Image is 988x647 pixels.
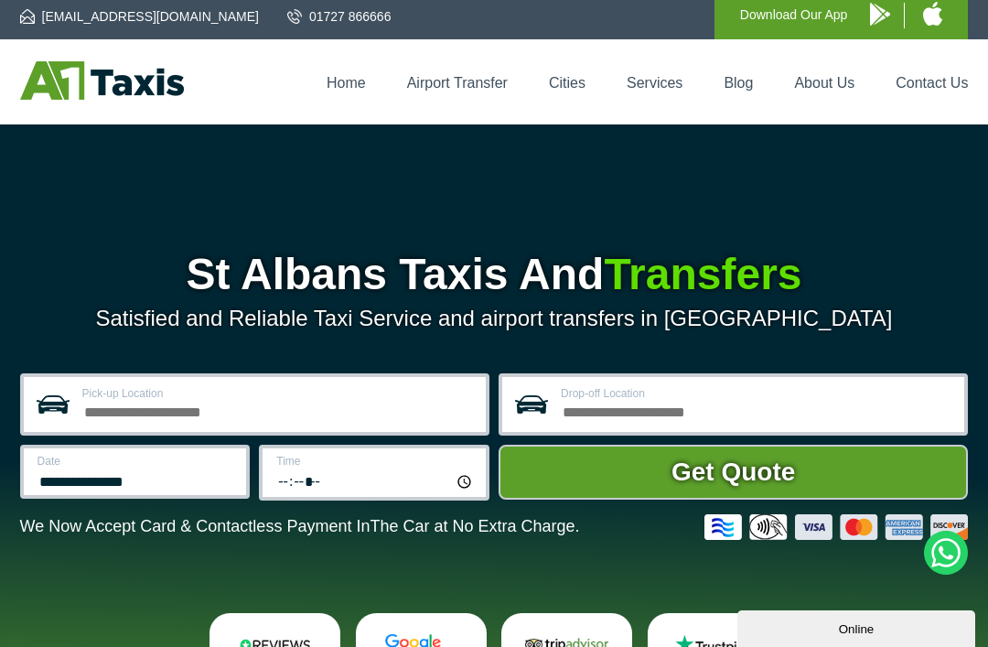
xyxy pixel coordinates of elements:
label: Drop-off Location [561,388,953,399]
a: Airport Transfer [407,75,508,91]
label: Pick-up Location [82,388,475,399]
button: Get Quote [499,445,968,500]
a: Blog [724,75,753,91]
img: A1 Taxis St Albans LTD [20,61,184,100]
a: 01727 866666 [287,7,392,26]
img: Credit And Debit Cards [704,514,968,540]
p: We Now Accept Card & Contactless Payment In [20,517,580,536]
img: A1 Taxis iPhone App [923,2,942,26]
span: Transfers [604,250,801,298]
span: The Car at No Extra Charge. [370,517,579,535]
p: Download Our App [740,4,848,27]
a: Contact Us [896,75,968,91]
a: Cities [549,75,585,91]
label: Date [38,456,236,467]
a: About Us [794,75,854,91]
h1: St Albans Taxis And [20,253,969,297]
p: Satisfied and Reliable Taxi Service and airport transfers in [GEOGRAPHIC_DATA] [20,306,969,331]
label: Time [276,456,475,467]
a: [EMAIL_ADDRESS][DOMAIN_NAME] [20,7,259,26]
iframe: chat widget [737,607,979,647]
a: Home [327,75,366,91]
img: A1 Taxis Android App [870,3,890,26]
a: Services [627,75,682,91]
